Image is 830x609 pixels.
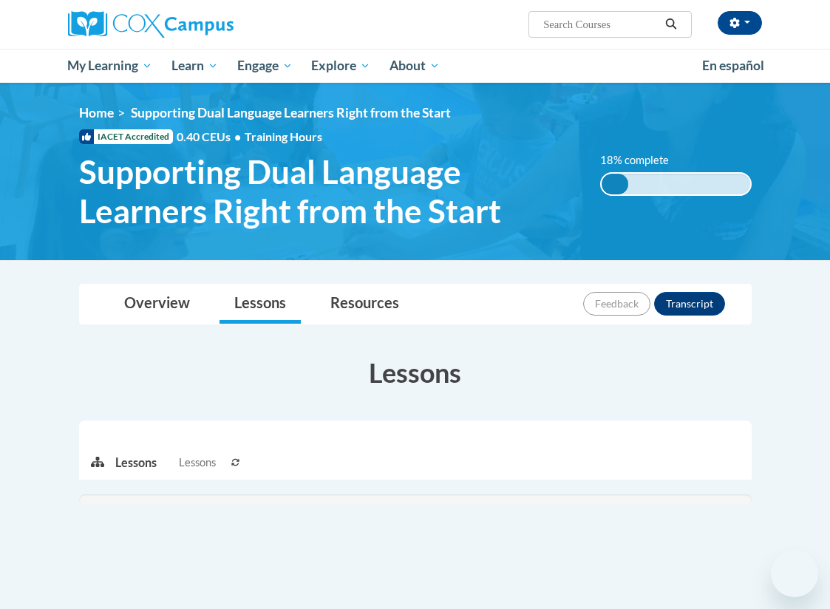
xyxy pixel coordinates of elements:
img: Cox Campus [68,11,234,38]
label: 18% complete [600,152,685,169]
span: Lessons [179,455,216,471]
span: • [234,129,241,143]
span: En español [702,58,764,73]
a: My Learning [58,49,163,83]
a: Resources [316,285,414,324]
button: Account Settings [718,11,762,35]
span: Supporting Dual Language Learners Right from the Start [131,105,451,120]
button: Transcript [654,292,725,316]
a: Explore [302,49,380,83]
span: About [390,57,440,75]
a: En español [693,50,774,81]
a: About [380,49,449,83]
div: 18% complete [602,174,628,194]
span: Learn [171,57,218,75]
span: Explore [311,57,370,75]
a: Home [79,105,114,120]
span: Training Hours [245,129,322,143]
span: IACET Accredited [79,129,173,144]
div: Main menu [57,49,774,83]
a: Engage [228,49,302,83]
span: Supporting Dual Language Learners Right from the Start [79,152,578,231]
span: My Learning [67,57,152,75]
button: Search [660,16,682,33]
a: Cox Campus [68,11,285,38]
p: Lessons [115,455,157,471]
span: 0.40 CEUs [177,129,245,145]
a: Lessons [220,285,301,324]
a: Overview [109,285,205,324]
button: Feedback [583,292,650,316]
input: Search Courses [542,16,660,33]
iframe: Button to launch messaging window [771,550,818,597]
span: Engage [237,57,293,75]
a: Learn [162,49,228,83]
h3: Lessons [79,354,752,391]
